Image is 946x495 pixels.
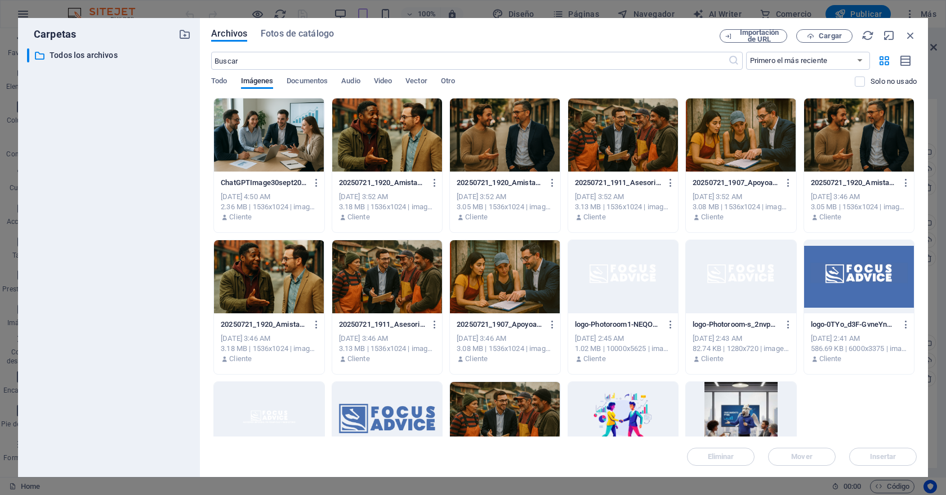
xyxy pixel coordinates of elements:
p: Cliente [583,212,606,222]
i: Minimizar [883,29,895,42]
div: 3.13 MB | 1536x1024 | image/png [339,344,435,354]
p: Cliente [229,354,252,364]
span: Vector [405,74,427,90]
p: 20250721_1920_AmistadyAsesoriaDinamica_simple_compose_01k0qmhg2se6fsqp0actny5cwt-veQL6RpJ07fsK5VG... [221,319,307,330]
p: Cliente [465,212,488,222]
div: 1.02 MB | 10000x5625 | image/png [575,344,671,354]
span: Otro [441,74,455,90]
p: 20250721_1907_ApoyoaEmprendedores_simple_compose_01k0qkrrkafen9wwqsarev1afm-Lg6_KUnPYDj8XFpVTmYHN... [693,178,779,188]
div: 3.13 MB | 1536x1024 | image/png [575,202,671,212]
p: logo-0TYo_d3F-GvneYnNeZhZrg.png [811,319,897,330]
i: Volver a cargar [862,29,874,42]
div: [DATE] 2:41 AM [811,334,907,344]
div: [DATE] 3:52 AM [693,192,789,202]
div: 3.18 MB | 1536x1024 | image/png [339,202,435,212]
div: [DATE] 3:46 AM [811,192,907,202]
span: Cargar [819,33,842,39]
p: 20250721_1911_AsesoriaPesqueraChilena_simple_compose_01k0qm11agfek8kyh5mcw4p0xh-T39Z9zDxvJ7laMz8g... [575,178,661,188]
p: 20250721_1907_ApoyoaEmprendedores_simple_compose_01k0qkrrkafen9wwqsarev1afm-6APdKdUsO12nrI2xWomCQ... [457,319,543,330]
span: Video [374,74,392,90]
p: Solo muestra los archivos que no están usándose en el sitio web. Los archivos añadidos durante es... [871,76,917,87]
p: logo-Photoroom-s_2nvpM0YwYzEnjfGEb5_Q.png [693,319,779,330]
div: ​ [27,48,29,62]
span: Documentos [287,74,328,90]
button: Importación de URL [720,29,787,43]
p: Carpetas [27,27,76,42]
p: logo-Photoroom1-NEQOeK2hnOkXjQ5qLF87aQ.png [575,319,661,330]
p: 20250721_1920_AmistadyAsesoriaDinamica_simple_compose_01k0qmhg2rf55b2ewq7znvw9zn-4_AnFEwO29OcvHTM... [811,178,897,188]
span: Imágenes [241,74,274,90]
div: 3.05 MB | 1536x1024 | image/png [811,202,907,212]
p: Cliente [819,354,842,364]
p: 20250721_1911_AsesoriaPesqueraChilena_simple_compose_01k0qm11agfek8kyh5mcw4p0xh-_bWMMGksWs9UwdDCR... [339,319,425,330]
p: Cliente [819,212,842,222]
div: 3.18 MB | 1536x1024 | image/png [221,344,317,354]
p: Cliente [465,354,488,364]
input: Buscar [211,52,728,70]
div: 2.36 MB | 1536x1024 | image/png [221,202,317,212]
span: Archivos [211,27,247,40]
p: Cliente [229,212,252,222]
span: Todo [211,74,227,90]
i: Crear carpeta [179,28,191,40]
p: Cliente [701,212,724,222]
button: Cargar [796,29,853,43]
p: Cliente [347,354,370,364]
div: 3.08 MB | 1536x1024 | image/png [693,202,789,212]
div: [DATE] 4:50 AM [221,192,317,202]
div: [DATE] 3:52 AM [339,192,435,202]
div: [DATE] 3:52 AM [457,192,553,202]
div: 82.74 KB | 1280x720 | image/png [693,344,789,354]
p: Todos los archivos [50,49,170,62]
div: [DATE] 3:52 AM [575,192,671,202]
div: 586.69 KB | 6000x3375 | image/png [811,344,907,354]
div: [DATE] 3:46 AM [339,334,435,344]
p: Cliente [701,354,724,364]
div: [DATE] 2:43 AM [693,334,789,344]
i: Cerrar [904,29,917,42]
p: 20250721_1920_AmistadyAsesoriaDinamica_simple_compose_01k0qmhg2rf55b2ewq7znvw9zn-v_7ZJ7XXkl22xU0W... [457,178,543,188]
span: Fotos de catálogo [261,27,334,40]
p: ChatGPTImage30sept202511_32_32p.m.-T4dzR6ab-fTpHp4BsRLwfw.png [221,178,307,188]
div: 3.05 MB | 1536x1024 | image/png [457,202,553,212]
div: [DATE] 3:46 AM [221,334,317,344]
span: Audio [341,74,360,90]
div: [DATE] 2:45 AM [575,334,671,344]
p: 20250721_1920_AmistadyAsesoriaDinamica_simple_compose_01k0qmhg2se6fsqp0actny5cwt-abE-FFszWNc9EOI8... [339,178,425,188]
div: 3.08 MB | 1536x1024 | image/png [457,344,553,354]
div: [DATE] 3:46 AM [457,334,553,344]
span: Importación de URL [737,29,782,43]
p: Cliente [583,354,606,364]
p: Cliente [347,212,370,222]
